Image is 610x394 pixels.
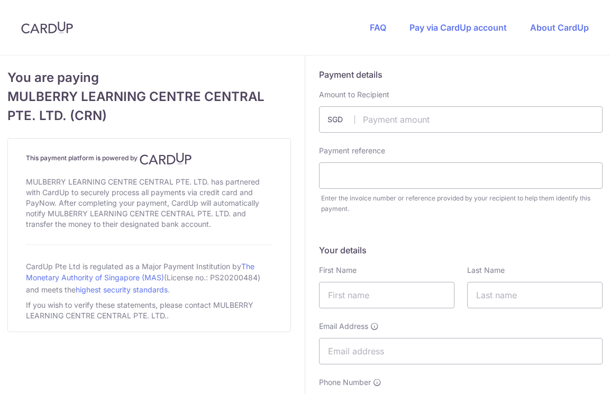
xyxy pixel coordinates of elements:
a: highest security standards [76,285,168,294]
a: FAQ [370,22,386,33]
div: CardUp Pte Ltd is regulated as a Major Payment Institution by (License no.: PS20200484) and meets... [26,258,272,298]
div: Enter the invoice number or reference provided by your recipient to help them identify this payment. [321,193,603,214]
a: Pay via CardUp account [409,22,507,33]
h5: Payment details [319,68,603,81]
a: About CardUp [530,22,589,33]
span: You are paying [7,68,291,87]
h5: Your details [319,244,603,256]
img: CardUp [140,152,192,165]
label: Payment reference [319,145,385,156]
label: Amount to Recipient [319,89,389,100]
span: SGD [327,114,355,125]
span: Email Address [319,321,368,332]
img: CardUp [21,21,73,34]
span: MULBERRY LEARNING CENTRE CENTRAL PTE. LTD. (CRN) [7,87,291,125]
div: If you wish to verify these statements, please contact MULBERRY LEARNING CENTRE CENTRAL PTE. LTD.. [26,298,272,323]
label: First Name [319,265,357,276]
input: First name [319,282,454,308]
label: Last Name [467,265,505,276]
div: MULBERRY LEARNING CENTRE CENTRAL PTE. LTD. has partnered with CardUp to securely process all paym... [26,175,272,232]
input: Email address [319,338,603,364]
span: Phone Number [319,377,371,388]
input: Payment amount [319,106,603,133]
h4: This payment platform is powered by [26,152,272,165]
input: Last name [467,282,603,308]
